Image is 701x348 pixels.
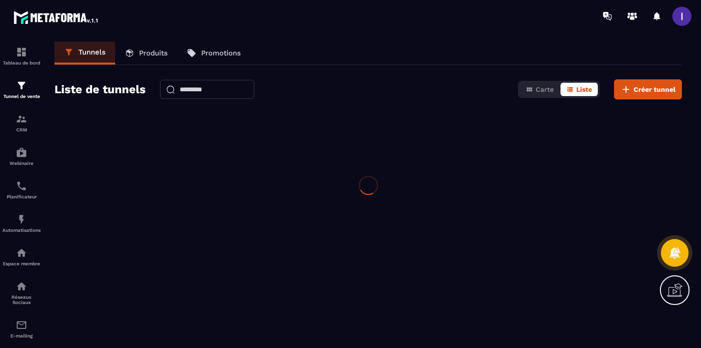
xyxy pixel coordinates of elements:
[16,281,27,292] img: social-network
[2,173,41,207] a: schedulerschedulerPlanificateur
[2,207,41,240] a: automationsautomationsAutomatisations
[16,46,27,58] img: formation
[2,60,41,65] p: Tableau de bord
[536,86,554,93] span: Carte
[614,79,682,99] button: Créer tunnel
[16,214,27,225] img: automations
[2,140,41,173] a: automationsautomationsWebinaire
[634,85,676,94] span: Créer tunnel
[2,39,41,73] a: formationformationTableau de bord
[2,127,41,132] p: CRM
[16,180,27,192] img: scheduler
[13,9,99,26] img: logo
[2,228,41,233] p: Automatisations
[54,80,146,99] h2: Liste de tunnels
[78,48,106,56] p: Tunnels
[2,312,41,346] a: emailemailE-mailing
[16,113,27,125] img: formation
[139,49,168,57] p: Produits
[2,294,41,305] p: Réseaux Sociaux
[177,42,250,65] a: Promotions
[16,247,27,259] img: automations
[2,194,41,199] p: Planificateur
[201,49,241,57] p: Promotions
[2,273,41,312] a: social-networksocial-networkRéseaux Sociaux
[2,106,41,140] a: formationformationCRM
[2,261,41,266] p: Espace membre
[54,42,115,65] a: Tunnels
[16,147,27,158] img: automations
[2,333,41,338] p: E-mailing
[576,86,592,93] span: Liste
[16,319,27,331] img: email
[561,83,598,96] button: Liste
[115,42,177,65] a: Produits
[520,83,560,96] button: Carte
[2,161,41,166] p: Webinaire
[2,94,41,99] p: Tunnel de vente
[2,73,41,106] a: formationformationTunnel de vente
[2,240,41,273] a: automationsautomationsEspace membre
[16,80,27,91] img: formation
